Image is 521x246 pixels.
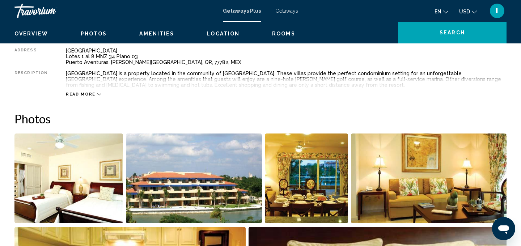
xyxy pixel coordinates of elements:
[81,31,107,37] span: Photos
[14,48,48,65] div: Address
[435,6,448,17] button: Change language
[14,4,216,18] a: Travorium
[272,31,295,37] span: Rooms
[14,31,48,37] span: Overview
[66,92,96,97] span: Read more
[14,30,48,37] button: Overview
[14,133,123,224] button: Open full-screen image slider
[223,8,261,14] a: Getaways Plus
[492,217,515,240] iframe: Кнопка запуска окна обмена сообщениями
[207,30,240,37] button: Location
[351,133,507,224] button: Open full-screen image slider
[14,111,507,126] h2: Photos
[81,30,107,37] button: Photos
[488,3,507,18] button: User Menu
[66,71,507,88] div: [GEOGRAPHIC_DATA] is a property located in the community of [GEOGRAPHIC_DATA]. These villas provi...
[272,30,295,37] button: Rooms
[459,6,477,17] button: Change currency
[66,48,507,65] div: [GEOGRAPHIC_DATA] Lotes 1 al 8 MNZ 34 Plano 03 Puerto Aventuras, [PERSON_NAME][GEOGRAPHIC_DATA], ...
[398,22,507,43] button: Search
[265,133,348,224] button: Open full-screen image slider
[459,9,470,14] span: USD
[207,31,240,37] span: Location
[14,71,48,88] div: Description
[126,133,262,224] button: Open full-screen image slider
[440,30,465,36] span: Search
[139,31,174,37] span: Amenities
[496,7,499,14] span: II
[139,30,174,37] button: Amenities
[435,9,441,14] span: en
[275,8,298,14] a: Getaways
[66,92,101,97] button: Read more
